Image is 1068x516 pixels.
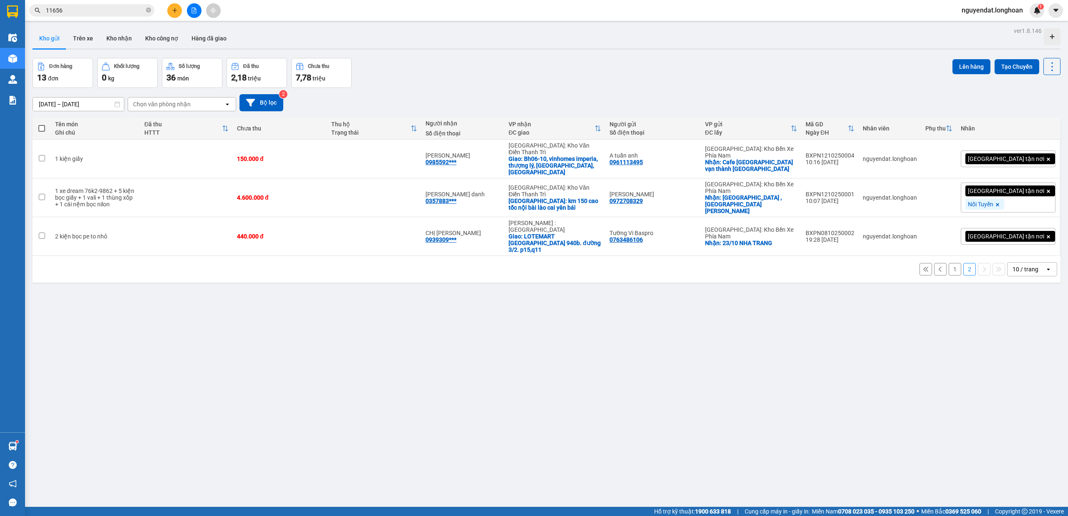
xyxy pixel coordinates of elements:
[705,240,797,246] div: Nhận: 23/10 NHA TRANG
[806,191,854,198] div: BXPN1210250001
[610,159,643,165] div: 0961113495
[177,75,189,82] span: món
[426,191,500,198] div: Nguyễn thị yến danh
[97,58,158,88] button: Khối lượng0kg
[806,230,854,236] div: BXPN0810250002
[968,187,1044,195] span: [GEOGRAPHIC_DATA] tận nơi
[610,129,697,136] div: Số điện thoại
[426,120,500,127] div: Người nhận
[243,63,259,69] div: Đã thu
[187,3,202,18] button: file-add
[162,58,222,88] button: Số lượng36món
[296,73,311,83] span: 7,78
[312,75,325,82] span: triệu
[227,58,287,88] button: Đã thu2,18 triệu
[509,220,601,233] div: [PERSON_NAME] : [GEOGRAPHIC_DATA]
[237,233,323,240] div: 440.000 đ
[237,194,323,201] div: 4.600.000 đ
[1014,26,1042,35] div: ver 1.8.146
[806,198,854,204] div: 10:07 [DATE]
[100,28,139,48] button: Kho nhận
[426,130,500,137] div: Số điện thoại
[102,73,106,83] span: 0
[46,6,144,15] input: Tìm tên, số ĐT hoặc mã đơn
[995,59,1039,74] button: Tạo Chuyến
[279,90,287,98] sup: 2
[8,33,17,42] img: warehouse-icon
[610,230,697,236] div: Tường Vi Baspro
[812,507,914,516] span: Miền Nam
[206,3,221,18] button: aim
[509,129,594,136] div: ĐC giao
[705,194,797,214] div: Nhận: Chùa liên hoa , đường nguyễn hoàng thành phố đà lạt
[8,442,17,451] img: warehouse-icon
[33,58,93,88] button: Đơn hàng13đơn
[654,507,731,516] span: Hỗ trợ kỹ thuật:
[426,230,500,236] div: CHỊ TRANG
[921,118,957,140] th: Toggle SortBy
[167,3,182,18] button: plus
[140,118,233,140] th: Toggle SortBy
[185,28,233,48] button: Hàng đã giao
[1052,7,1060,14] span: caret-down
[55,129,136,136] div: Ghi chú
[968,233,1044,240] span: [GEOGRAPHIC_DATA] tận nơi
[139,28,185,48] button: Kho công nợ
[7,5,18,18] img: logo-vxr
[426,152,500,159] div: Đỗ duy cường
[610,191,697,198] div: hoàng ngọc điệ
[237,155,323,162] div: 150.000 đ
[863,233,917,240] div: nguyendat.longhoan
[33,98,124,111] input: Select a date range.
[108,75,114,82] span: kg
[291,58,352,88] button: Chưa thu7,78 triệu
[945,508,981,515] strong: 0369 525 060
[327,118,421,140] th: Toggle SortBy
[144,129,222,136] div: HTTT
[114,63,139,69] div: Khối lượng
[23,28,44,35] strong: CSKH:
[705,121,791,128] div: VP gửi
[231,73,247,83] span: 2,18
[509,233,601,253] div: Giao: LOTEMART PHÚ THỌ 940b. đường 3/2. p15,q11
[35,8,40,13] span: search
[925,125,946,132] div: Phụ thu
[509,155,601,175] div: Giao: Bh06-10, vinhomes imperia, thượng lý, hồng bàng, hải phòng
[146,8,151,13] span: close-circle
[16,441,18,443] sup: 1
[144,121,222,128] div: Đã thu
[968,155,1044,163] span: [GEOGRAPHIC_DATA] tận nơi
[509,198,601,211] div: Giao: km 150 cao tốc nội bài lào cai yên bái
[705,226,797,240] div: [GEOGRAPHIC_DATA]: Kho Bến Xe Phía Nam
[33,28,66,48] button: Kho gửi
[610,121,697,128] div: Người gửi
[1022,508,1028,514] span: copyright
[191,8,197,13] span: file-add
[9,498,17,506] span: message
[705,159,797,172] div: Nhận: Cafe The busa park vạn thành phường 5 tp đà lạt
[806,159,854,165] div: 10:16 [DATE]
[806,121,848,128] div: Mã GD
[949,263,961,276] button: 1
[8,75,17,84] img: warehouse-icon
[863,155,917,162] div: nguyendat.longhoan
[73,28,153,43] span: CÔNG TY TNHH CHUYỂN PHÁT NHANH BẢO AN
[179,63,200,69] div: Số lượng
[1039,4,1042,10] span: 1
[705,145,797,159] div: [GEOGRAPHIC_DATA]: Kho Bến Xe Phía Nam
[504,118,605,140] th: Toggle SortBy
[3,28,63,43] span: [PHONE_NUMBER]
[210,8,216,13] span: aim
[53,17,168,25] span: Ngày in phiếu: 23:58 ngày
[1045,266,1052,273] svg: open
[1044,28,1060,45] div: Tạo kho hàng mới
[921,507,981,516] span: Miền Bắc
[172,8,178,13] span: plus
[955,5,1030,15] span: nguyendat.longhoan
[952,59,990,74] button: Lên hàng
[917,510,919,513] span: ⚪️
[248,75,261,82] span: triệu
[701,118,801,140] th: Toggle SortBy
[705,181,797,194] div: [GEOGRAPHIC_DATA]: Kho Bến Xe Phía Nam
[745,507,810,516] span: Cung cấp máy in - giấy in:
